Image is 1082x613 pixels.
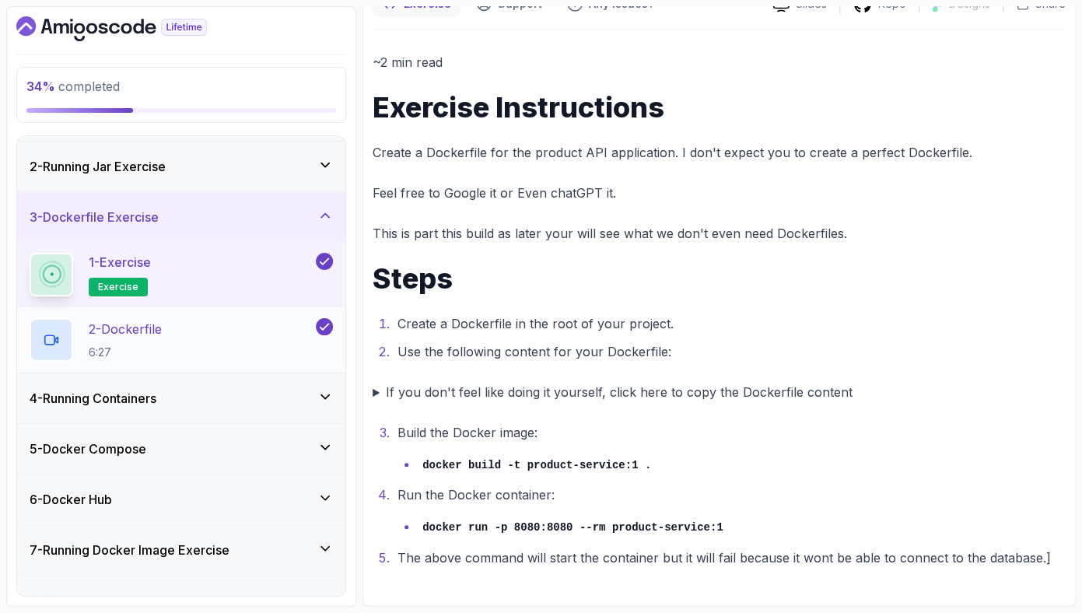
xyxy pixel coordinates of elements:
[30,591,60,610] h3: 8 - Jib
[17,142,345,191] button: 2-Running Jar Exercise
[30,157,166,176] h3: 2 - Running Jar Exercise
[89,253,151,271] p: 1 - Exercise
[373,51,1066,73] p: ~2 min read
[373,263,1066,294] h1: Steps
[393,341,1066,363] li: Use the following content for your Dockerfile:
[98,281,138,293] span: exercise
[26,79,55,94] span: 34 %
[393,484,1066,538] li: Run the Docker container:
[17,424,345,474] button: 5-Docker Compose
[373,92,1066,123] h1: Exercise Instructions
[16,16,243,41] a: Dashboard
[30,318,333,362] button: 2-Dockerfile6:27
[393,547,1066,569] li: The above command will start the container but it will fail because it wont be able to connect to...
[30,389,156,408] h3: 4 - Running Containers
[373,142,1066,163] p: Create a Dockerfile for the product API application. I don't expect you to create a perfect Docke...
[17,192,345,242] button: 3-Dockerfile Exercise
[373,182,1066,204] p: Feel free to Google it or Even chatGPT it.
[393,313,1066,335] li: Create a Dockerfile in the root of your project.
[30,541,229,559] h3: 7 - Running Docker Image Exercise
[26,79,120,94] span: completed
[30,253,333,296] button: 1-Exerciseexercise
[89,345,162,360] p: 6:27
[17,525,345,575] button: 7-Running Docker Image Exercise
[30,208,159,226] h3: 3 - Dockerfile Exercise
[30,440,146,458] h3: 5 - Docker Compose
[17,373,345,423] button: 4-Running Containers
[422,521,723,534] code: docker run -p 8080:8080 --rm product-service:1
[30,490,112,509] h3: 6 - Docker Hub
[17,475,345,524] button: 6-Docker Hub
[373,222,1066,244] p: This is part this build as later your will see what we don't even need Dockerfiles.
[393,422,1066,475] li: Build the Docker image:
[373,381,1066,403] summary: If you don't feel like doing it yourself, click here to copy the Dockerfile content
[422,459,651,471] code: docker build -t product-service:1 .
[89,320,162,338] p: 2 - Dockerfile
